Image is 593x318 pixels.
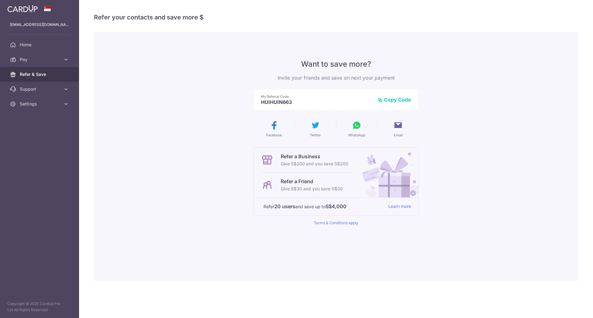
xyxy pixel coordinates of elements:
[261,99,373,105] p: HUIHUIN663
[263,203,383,210] p: Refer and save up to
[20,56,61,63] span: Pay
[281,185,343,192] p: Give S$30 and you save S$30
[281,178,343,185] p: Refer a Friend
[253,59,419,69] p: Want to save more?
[297,120,334,138] button: Twitter
[394,133,403,138] span: Email
[7,5,38,12] img: CardUp
[20,86,61,92] span: Support
[314,221,358,225] a: Terms & Conditions apply
[339,120,375,138] button: WhatsApp
[310,133,321,138] span: Twitter
[326,203,347,210] strong: S$4,000
[348,133,365,138] span: WhatsApp
[378,97,411,103] button: Copy Code
[20,101,61,107] span: Settings
[20,71,61,77] span: Refer & Save
[281,153,348,160] p: Refer a Business
[20,42,61,48] span: Home
[380,120,416,138] button: Email
[10,22,69,28] p: [EMAIL_ADDRESS][DOMAIN_NAME]
[94,12,578,22] h4: Refer your contacts and save more $
[266,133,282,138] span: Facebook
[256,120,292,138] button: Facebook
[253,74,419,81] p: Invite your friends and save on next your payment
[356,148,418,197] img: Refer
[281,160,348,167] p: Give S$200 and you save S$200
[388,203,411,210] a: Learn more
[274,203,295,210] strong: 20 users
[261,94,373,99] p: My Referral Code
